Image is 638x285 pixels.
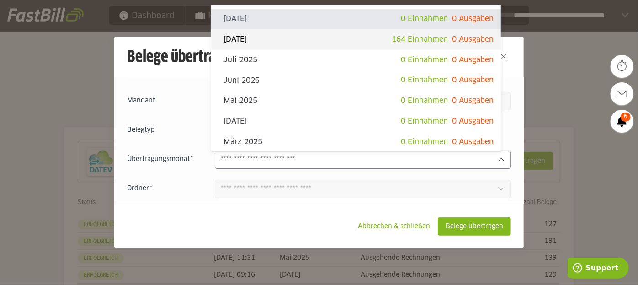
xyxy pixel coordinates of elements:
sl-option: [DATE] [211,29,501,50]
span: 0 Einnahmen [401,138,448,145]
sl-option: Mai 2025 [211,91,501,111]
span: 0 Einnahmen [401,15,448,22]
span: 164 Einnahmen [392,36,448,43]
span: 0 Ausgaben [452,56,494,64]
span: 0 Ausgaben [452,118,494,125]
sl-option: [DATE] [211,9,501,29]
sl-button: Belege übertragen [438,217,511,236]
sl-option: Juli 2025 [211,50,501,70]
span: 0 Einnahmen [401,76,448,84]
sl-option: Juni 2025 [211,70,501,91]
iframe: Öffnet ein Widget, in dem Sie weitere Informationen finden [568,258,629,280]
span: 0 Ausgaben [452,138,494,145]
span: 6 [621,113,631,122]
span: 0 Einnahmen [401,118,448,125]
sl-option: [DATE] [211,111,501,132]
span: 0 Einnahmen [401,56,448,64]
a: 6 [611,110,633,133]
span: 0 Einnahmen [401,97,448,104]
span: 0 Ausgaben [452,76,494,84]
span: 0 Ausgaben [452,15,494,22]
span: 0 Ausgaben [452,36,494,43]
span: 0 Ausgaben [452,97,494,104]
sl-option: März 2025 [211,132,501,152]
sl-button: Abbrechen & schließen [350,217,438,236]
